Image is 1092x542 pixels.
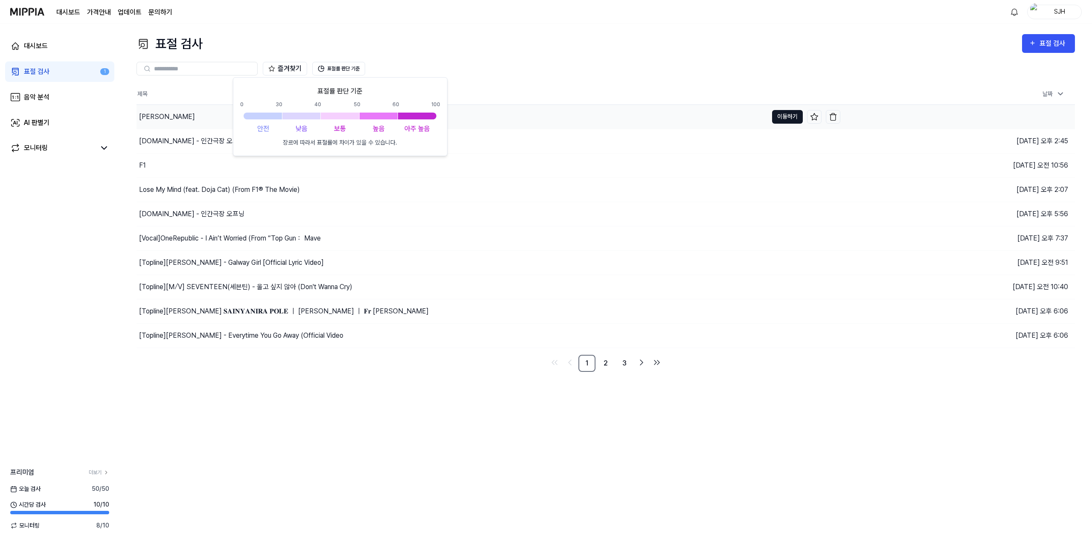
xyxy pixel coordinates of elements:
[563,356,577,369] a: Go to previous page
[597,355,614,372] a: 2
[840,153,1075,177] td: [DATE] 오전 10:56
[392,101,399,108] div: 60
[10,484,41,493] span: 오늘 검사
[578,355,595,372] a: 1
[840,275,1075,299] td: [DATE] 오전 10:40
[1039,87,1068,101] div: 날짜
[5,87,114,107] a: 음악 분석
[24,92,49,102] div: 음악 분석
[139,185,300,195] div: Lose My Mind (feat. Doja Cat) (From F1® The Movie)
[10,143,96,153] a: 모니터링
[1009,7,1019,17] img: 알림
[840,104,1075,129] td: [DATE] 오전 10:08
[118,7,142,17] a: 업데이트
[263,62,307,75] button: 즐겨찾기
[139,160,146,171] div: F1
[840,250,1075,275] td: [DATE] 오전 9:51
[317,86,363,96] h1: 표절률 판단 기준
[1043,7,1076,16] div: SJH
[139,282,352,292] div: [Topline] [M⧸V] SEVENTEEN(세븐틴) - 울고 싶지 않아 (Don't Wanna Cry)
[314,101,321,108] div: 40
[89,469,109,476] a: 더보기
[276,101,282,108] div: 30
[354,101,360,108] div: 50
[240,101,244,108] div: 0
[92,484,109,493] span: 50 / 50
[139,330,343,341] div: [Topline] [PERSON_NAME] - Everytime You Go Away (Official Video
[139,306,429,316] div: [Topline] [PERSON_NAME] 𝐒𝐀𝐈𝐍𝐘𝐀𝐍𝐈𝐑𝐀 𝐏𝐎𝐋𝐄 ｜ [PERSON_NAME] ｜ 𝐅𝐫 [PERSON_NAME]
[548,356,561,369] a: Go to first page
[5,61,114,82] a: 표절 검사1
[136,34,203,53] div: 표절 검사
[616,355,633,372] a: 3
[282,124,321,134] div: 낮음
[840,129,1075,153] td: [DATE] 오후 2:45
[840,202,1075,226] td: [DATE] 오후 5:56
[24,41,48,51] div: 대시보드
[431,101,440,108] div: 100
[840,299,1075,323] td: [DATE] 오후 6:06
[87,7,111,17] button: 가격안내
[312,62,365,75] button: 표절률 판단 기준
[56,7,80,17] a: 대시보드
[139,209,244,219] div: [DOMAIN_NAME] - 인간극장 오프닝
[96,521,109,530] span: 8 / 10
[1030,3,1040,20] img: profile
[136,355,1075,372] nav: pagination
[244,124,282,134] div: 안전
[10,467,34,478] span: 프리미엄
[93,500,109,509] span: 10 / 10
[139,112,195,122] div: [PERSON_NAME]
[1027,5,1082,19] button: profileSJH
[650,356,664,369] a: Go to last page
[283,138,397,147] p: 장르에 따라서 표절률에 차이가 있을 수 있습니다.
[139,258,324,268] div: [Topline] [PERSON_NAME] - Galway Girl [Official Lyric Video]
[829,113,837,121] img: delete
[398,124,436,134] div: 아주 높음
[136,84,840,104] th: 제목
[1022,34,1075,53] button: 표절 검사
[5,36,114,56] a: 대시보드
[148,7,172,17] a: 문의하기
[100,68,109,75] div: 1
[321,124,359,134] div: 보통
[840,177,1075,202] td: [DATE] 오후 2:07
[10,521,40,530] span: 모니터링
[10,500,46,509] span: 시간당 검사
[840,226,1075,250] td: [DATE] 오후 7:37
[840,323,1075,348] td: [DATE] 오후 6:06
[139,233,321,243] div: [Vocal] OneRepublic - I Ain’t Worried (From “Top Gun： Mave
[24,118,49,128] div: AI 판별기
[139,136,244,146] div: [DOMAIN_NAME] - 인간극장 오프닝
[24,67,49,77] div: 표절 검사
[1040,38,1068,49] div: 표절 검사
[24,143,48,153] div: 모니터링
[635,356,648,369] a: Go to next page
[772,110,803,124] button: 이동하기
[360,124,398,134] div: 높음
[5,113,114,133] a: AI 판별기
